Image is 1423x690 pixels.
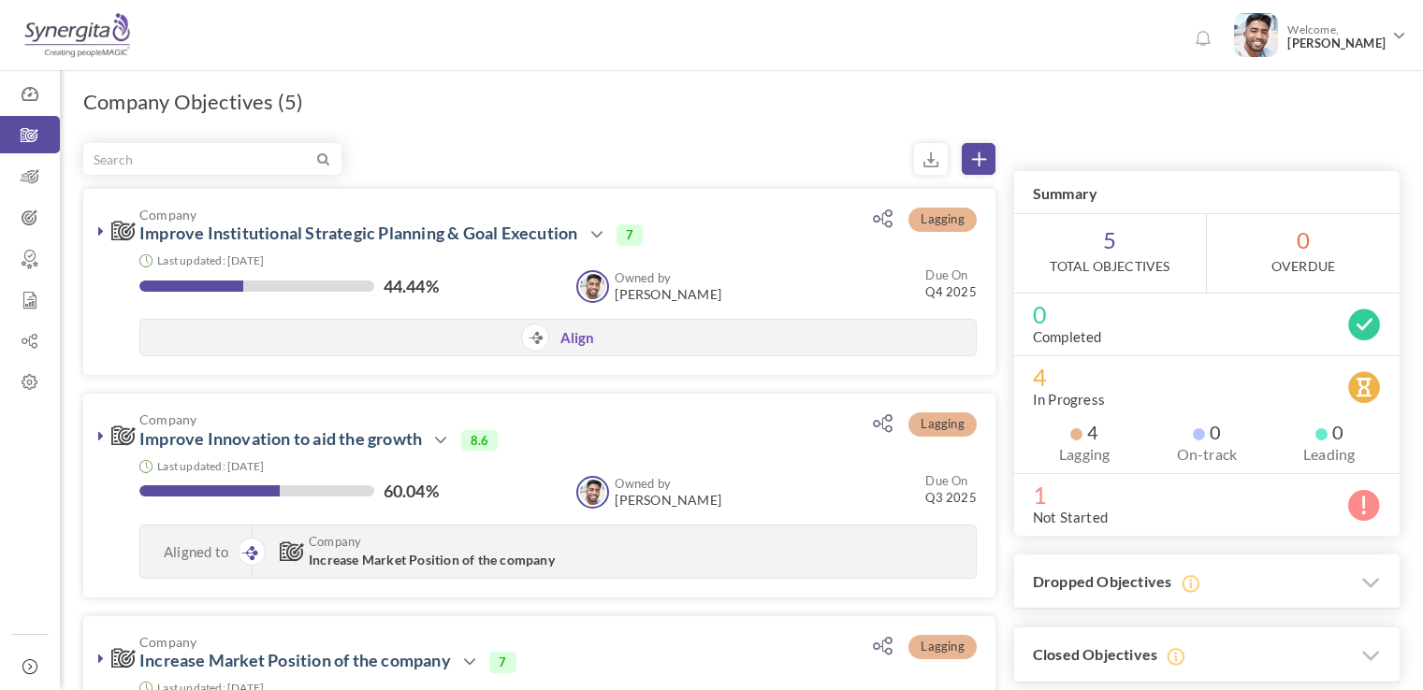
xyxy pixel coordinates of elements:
b: Owned by [615,476,671,491]
label: Total Objectives [1050,257,1169,276]
b: Owned by [615,270,671,285]
label: Completed [1033,327,1102,346]
small: Export [914,143,948,175]
a: Improve Innovation to aid the growth [139,428,422,449]
span: Lagging [908,635,976,659]
span: Company [309,535,817,548]
span: 7 [617,224,643,245]
span: [PERSON_NAME] [615,287,721,302]
a: Photo Welcome,[PERSON_NAME] [1227,6,1414,61]
h3: Closed Objectives [1014,627,1400,683]
label: Lagging [1033,445,1137,464]
img: Logo [22,12,133,59]
span: Increase Market Position of the company [309,552,555,568]
span: [PERSON_NAME] [615,493,721,508]
label: On-track [1155,445,1259,464]
span: [PERSON_NAME] [1287,36,1386,50]
a: Improve Institutional Strategic Planning & Goal Execution [139,223,577,243]
span: 0 [1207,214,1400,293]
label: OverDue [1271,257,1335,276]
span: 4 [1070,423,1098,441]
span: 5 [1014,214,1206,293]
span: 0 [1315,423,1343,441]
small: Q4 2025 [925,266,976,300]
span: Lagging [908,208,976,232]
small: Last updated: [DATE] [157,253,264,267]
small: Q3 2025 [925,472,976,506]
label: In Progress [1033,390,1105,409]
h3: Summary [1014,171,1400,214]
small: Due On [925,473,967,488]
span: 8.6 [461,430,499,451]
a: Create Objective [962,143,995,175]
img: Photo [1234,13,1278,57]
a: Notifications [1187,24,1217,54]
label: 60.04% [384,482,439,500]
span: 0 [1033,305,1381,323]
div: Aligned to [140,525,253,578]
label: Leading [1277,445,1381,464]
span: Welcome, [1278,13,1390,60]
small: Last updated: [DATE] [157,459,264,473]
input: Search [84,144,313,174]
span: Company [139,635,818,649]
a: Align [560,329,595,349]
span: 4 [1033,367,1381,386]
span: Company [139,412,818,426]
label: 44.44% [384,277,439,295]
small: Due On [925,267,967,282]
a: Increase Market Position of the company [139,650,451,670]
span: 1 [1033,485,1381,504]
h1: Company Objectives (5) [83,89,303,115]
label: Not Started [1033,508,1108,526]
span: 0 [1193,423,1221,441]
span: 7 [489,652,515,672]
span: Lagging [908,412,976,437]
span: Company [139,208,818,222]
h3: Dropped Objectives [1014,554,1400,610]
